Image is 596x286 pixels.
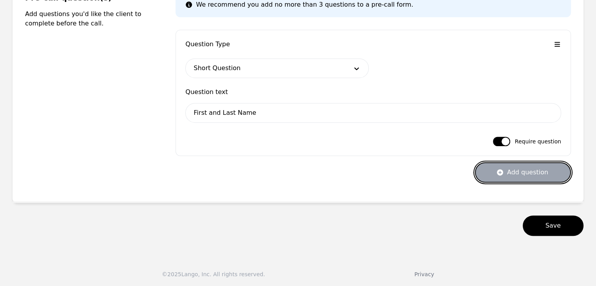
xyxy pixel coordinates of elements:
div: © 2025 Lango, Inc. All rights reserved. [162,270,265,278]
input: Enter question text [185,103,561,123]
button: Add question [475,162,571,183]
a: Privacy [414,271,434,277]
button: Save [523,215,583,236]
span: Question Type [185,40,230,49]
span: Question text [185,87,561,97]
p: Add questions you'd like the client to complete before the call. [25,9,157,28]
span: Require question [515,138,561,145]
